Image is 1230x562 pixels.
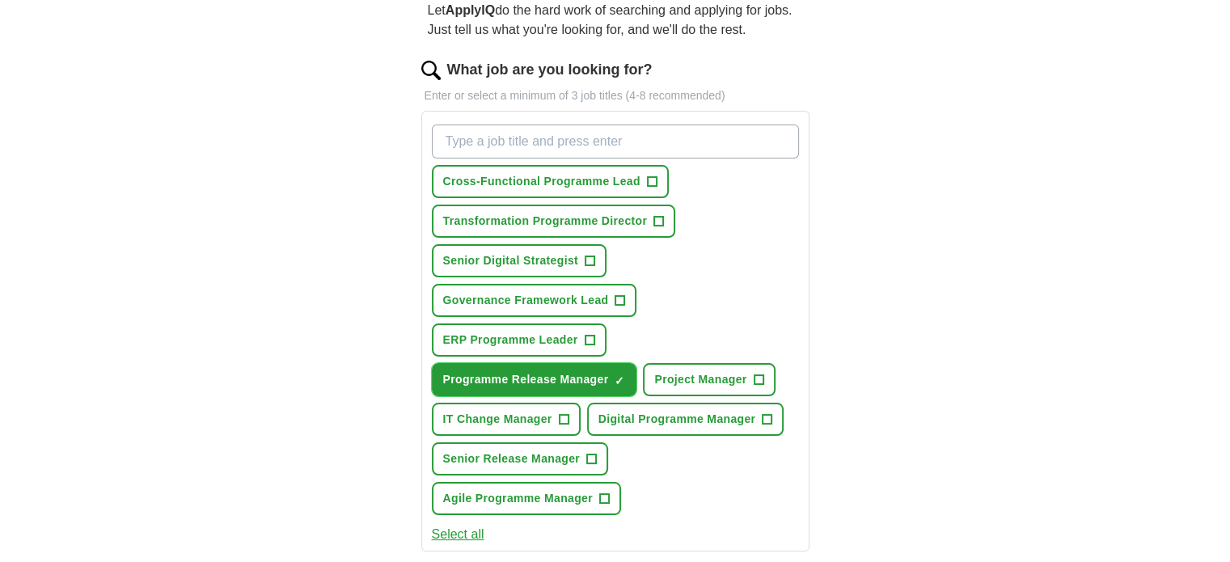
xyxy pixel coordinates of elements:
span: Project Manager [654,371,746,388]
span: ✓ [615,374,624,387]
span: IT Change Manager [443,411,552,428]
input: Type a job title and press enter [432,125,799,158]
span: Transformation Programme Director [443,213,648,230]
button: Governance Framework Lead [432,284,637,317]
button: Project Manager [643,363,775,396]
label: What job are you looking for? [447,59,653,81]
strong: ApplyIQ [446,3,495,17]
button: Senior Release Manager [432,442,609,475]
button: Transformation Programme Director [432,205,676,238]
button: Cross-Functional Programme Lead [432,165,669,198]
button: Digital Programme Manager [587,403,784,436]
span: Agile Programme Manager [443,490,593,507]
button: Programme Release Manager✓ [432,363,637,396]
span: ERP Programme Leader [443,332,578,349]
button: Select all [432,525,484,544]
p: Enter or select a minimum of 3 job titles (4-8 recommended) [421,87,809,104]
button: ERP Programme Leader [432,323,607,357]
span: Programme Release Manager [443,371,609,388]
span: Digital Programme Manager [598,411,756,428]
span: Senior Digital Strategist [443,252,578,269]
span: Senior Release Manager [443,450,581,467]
button: Agile Programme Manager [432,482,621,515]
span: Cross-Functional Programme Lead [443,173,640,190]
span: Governance Framework Lead [443,292,609,309]
button: IT Change Manager [432,403,581,436]
button: Senior Digital Strategist [432,244,607,277]
img: search.png [421,61,441,80]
